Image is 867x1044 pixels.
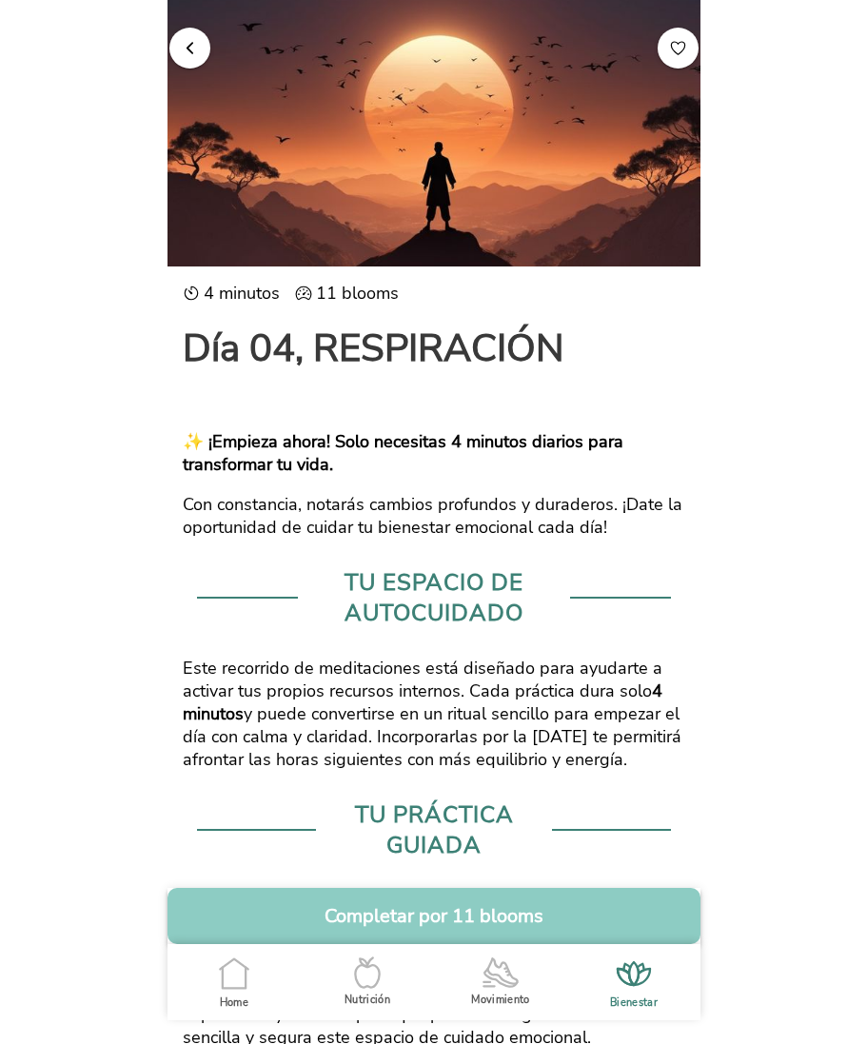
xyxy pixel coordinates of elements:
[609,995,657,1010] ion-label: Bienestar
[183,680,662,725] b: 4 minutos
[471,993,530,1007] ion-label: Movimiento
[167,888,700,944] button: Completar por 11 blooms
[183,324,685,373] h1: Día 04, RESPIRACIÓN
[183,282,280,305] ion-label: 4 minutos
[344,993,389,1007] ion-label: Nutrición
[183,493,685,539] p: Con constancia, notarás cambios profundos y duraderos. ¡Date la oportunidad de cuidar tu bienesta...
[311,567,555,628] div: Tu espacio de autocuidado
[183,657,685,771] p: Este recorrido de meditaciones está diseñado para ayudarte a activar tus propios recursos interno...
[183,430,623,476] b: ✨ ¡Empieza ahora! Solo necesitas 4 minutos diarios para transformar tu vida.
[330,799,537,860] div: Tu práctica guiada
[219,995,247,1010] ion-label: Home
[295,282,399,305] ion-label: 11 blooms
